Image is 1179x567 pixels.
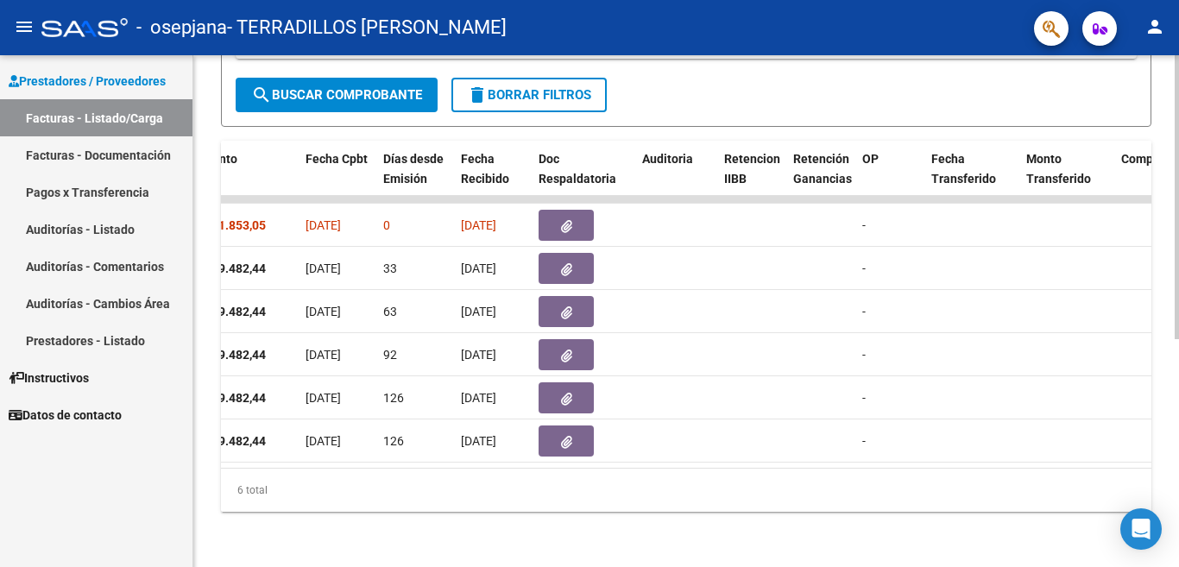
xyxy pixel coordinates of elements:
span: [DATE] [306,434,341,448]
span: [DATE] [461,305,496,318]
datatable-header-cell: Días desde Emisión [376,141,454,217]
span: 0 [383,218,390,232]
span: 63 [383,305,397,318]
span: Monto Transferido [1026,152,1091,186]
datatable-header-cell: OP [855,141,924,217]
span: [DATE] [461,434,496,448]
span: Fecha Transferido [931,152,996,186]
datatable-header-cell: Retención Ganancias [786,141,855,217]
span: [DATE] [461,218,496,232]
span: 126 [383,434,404,448]
strong: $ 49.482,44 [202,391,266,405]
span: - [862,261,866,275]
span: [DATE] [461,348,496,362]
span: Doc Respaldatoria [539,152,616,186]
div: Open Intercom Messenger [1120,508,1162,550]
span: Fecha Recibido [461,152,509,186]
span: [DATE] [461,391,496,405]
span: [DATE] [306,261,341,275]
span: [DATE] [306,391,341,405]
mat-icon: search [251,85,272,105]
mat-icon: delete [467,85,488,105]
strong: $ 49.482,44 [202,348,266,362]
strong: $ 49.482,44 [202,305,266,318]
span: OP [862,152,879,166]
span: [DATE] [306,305,341,318]
span: Auditoria [642,152,693,166]
span: 92 [383,348,397,362]
datatable-header-cell: Monto [195,141,299,217]
datatable-header-cell: Fecha Cpbt [299,141,376,217]
datatable-header-cell: Fecha Recibido [454,141,532,217]
datatable-header-cell: Auditoria [635,141,717,217]
datatable-header-cell: Doc Respaldatoria [532,141,635,217]
span: Días desde Emisión [383,152,444,186]
button: Borrar Filtros [451,78,607,112]
datatable-header-cell: Retencion IIBB [717,141,786,217]
div: 6 total [221,469,1151,512]
span: [DATE] [306,348,341,362]
strong: $ 61.853,05 [202,218,266,232]
span: - [862,218,866,232]
span: 33 [383,261,397,275]
button: Buscar Comprobante [236,78,438,112]
span: - [862,348,866,362]
span: 126 [383,391,404,405]
span: Retencion IIBB [724,152,780,186]
datatable-header-cell: Fecha Transferido [924,141,1019,217]
span: Instructivos [9,369,89,387]
datatable-header-cell: Monto Transferido [1019,141,1114,217]
span: Borrar Filtros [467,87,591,103]
span: Buscar Comprobante [251,87,422,103]
span: - [862,391,866,405]
span: Prestadores / Proveedores [9,72,166,91]
strong: $ 49.482,44 [202,261,266,275]
mat-icon: menu [14,16,35,37]
span: [DATE] [306,218,341,232]
span: [DATE] [461,261,496,275]
span: - TERRADILLOS [PERSON_NAME] [227,9,507,47]
strong: $ 49.482,44 [202,434,266,448]
span: - [862,434,866,448]
span: - [862,305,866,318]
span: - osepjana [136,9,227,47]
mat-icon: person [1144,16,1165,37]
span: Retención Ganancias [793,152,852,186]
span: Fecha Cpbt [306,152,368,166]
span: Datos de contacto [9,406,122,425]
